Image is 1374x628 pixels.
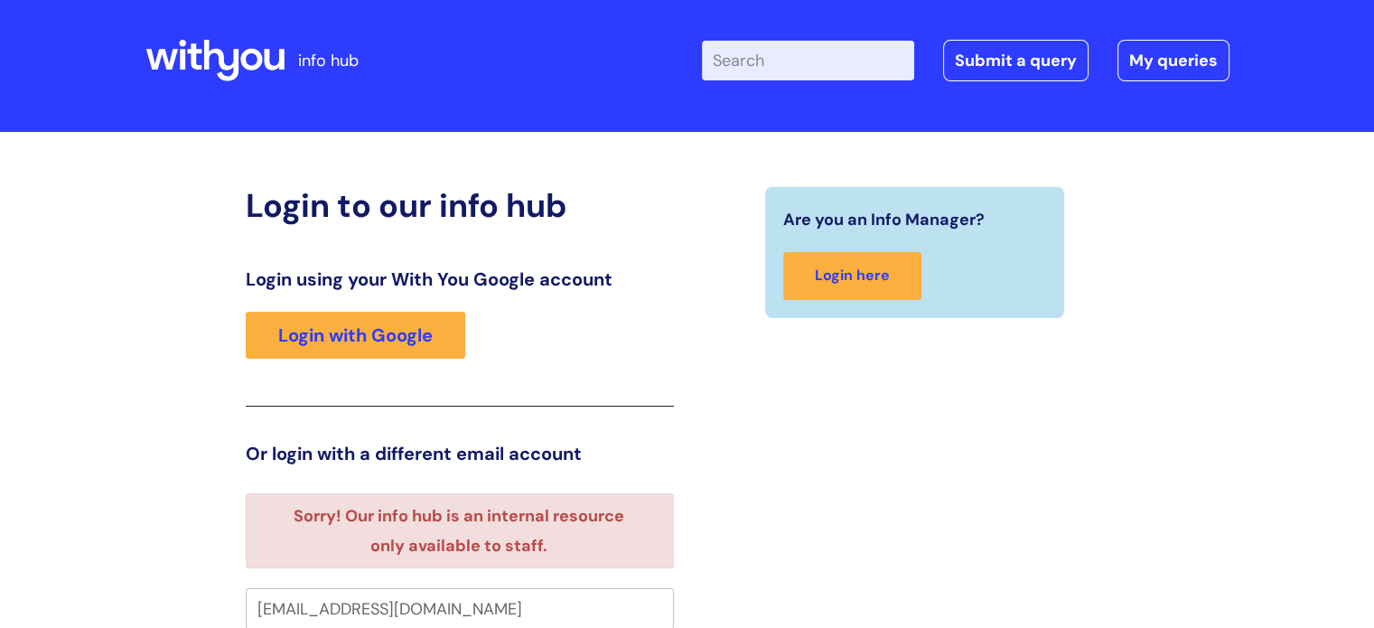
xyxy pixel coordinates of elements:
a: Login here [783,252,921,300]
a: Login with Google [246,312,465,359]
p: info hub [298,46,359,75]
input: Search [702,41,914,80]
h2: Login to our info hub [246,186,674,225]
li: Sorry! Our info hub is an internal resource only available to staff. [277,501,641,560]
span: Are you an Info Manager? [783,205,985,234]
a: Submit a query [943,40,1089,81]
h3: Login using your With You Google account [246,268,674,290]
h3: Or login with a different email account [246,443,674,464]
a: My queries [1117,40,1229,81]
